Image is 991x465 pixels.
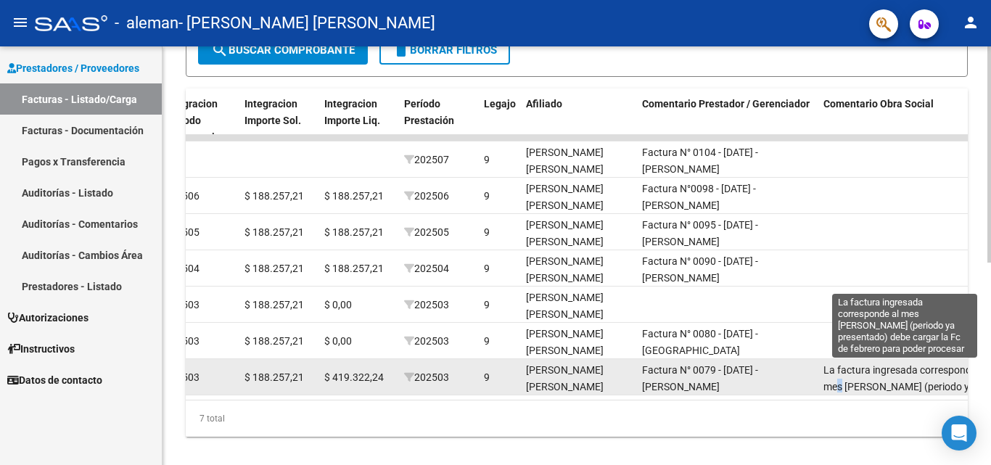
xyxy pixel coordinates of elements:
span: Integracion Importe Liq. [324,98,380,126]
div: 9 [484,333,490,350]
span: 202505 [404,226,449,238]
span: Autorizaciones [7,310,89,326]
datatable-header-cell: Integracion Importe Sol. [239,89,318,152]
span: $ 188.257,21 [324,226,384,238]
span: $ 188.257,21 [244,190,304,202]
div: [PERSON_NAME] [PERSON_NAME] 20548930090 [526,362,630,411]
datatable-header-cell: Período Prestación [398,89,478,152]
span: Comentario Obra Social [823,98,934,110]
span: $ 188.257,21 [324,190,384,202]
span: $ 188.257,21 [244,226,304,238]
div: 7 total [186,400,968,437]
span: Integracion Importe Sol. [244,98,301,126]
div: 9 [484,260,490,277]
mat-icon: delete [392,41,410,59]
span: Comentario Prestador / Gerenciador [642,98,810,110]
span: $ 188.257,21 [244,299,304,310]
span: Buscar Comprobante [211,44,355,57]
span: Factura N° 0104 - [DATE] - [PERSON_NAME] [642,147,758,175]
datatable-header-cell: Integracion Periodo Presentacion [159,89,239,152]
div: [PERSON_NAME] [PERSON_NAME] 20548930090 [526,289,630,339]
span: $ 0,00 [324,299,352,310]
span: Factura N° 0095 - [DATE] - [PERSON_NAME] [642,219,758,247]
span: $ 188.257,21 [244,335,304,347]
div: 9 [484,152,490,168]
span: - [PERSON_NAME] [PERSON_NAME] [178,7,435,39]
datatable-header-cell: Afiliado [520,89,636,152]
div: [PERSON_NAME] [PERSON_NAME] 20548930090 [526,181,630,230]
span: Afiliado [526,98,562,110]
span: Factura N° 0090 - [DATE] - [PERSON_NAME] [642,255,758,284]
span: Instructivos [7,341,75,357]
span: Factura N° 0080 - [DATE] - [GEOGRAPHIC_DATA] [GEOGRAPHIC_DATA] [642,328,758,373]
span: 202507 [404,154,449,165]
div: [PERSON_NAME] [PERSON_NAME] 20548930090 [526,217,630,266]
div: 9 [484,224,490,241]
span: Integracion Periodo Presentacion [165,98,226,143]
span: $ 188.257,21 [244,371,304,383]
span: Datos de contacto [7,372,102,388]
span: 202506 [404,190,449,202]
button: Borrar Filtros [379,36,510,65]
span: Legajo [484,98,516,110]
span: 202503 [404,299,449,310]
div: [PERSON_NAME] [PERSON_NAME] 20548930090 [526,253,630,303]
span: $ 188.257,21 [324,263,384,274]
span: - aleman [115,7,178,39]
datatable-header-cell: Comentario Prestador / Gerenciador [636,89,818,152]
mat-icon: menu [12,14,29,31]
span: $ 419.322,24 [324,371,384,383]
span: $ 0,00 [324,335,352,347]
div: 9 [484,369,490,386]
datatable-header-cell: Legajo [478,89,520,152]
span: Factura N° 0079 - [DATE] - [PERSON_NAME] [642,364,758,392]
span: 202503 [404,371,449,383]
span: Borrar Filtros [392,44,497,57]
span: 202504 [404,263,449,274]
div: [PERSON_NAME] [PERSON_NAME] 20548930090 [526,326,630,375]
mat-icon: search [211,41,229,59]
datatable-header-cell: Integracion Importe Liq. [318,89,398,152]
button: Buscar Comprobante [198,36,368,65]
span: La factura ingresada corresponde al mes [PERSON_NAME] (periodo ya presentado) debe cargar la Fc d... [823,364,987,425]
span: Prestadores / Proveedores [7,60,139,76]
span: Período Prestación [404,98,454,126]
div: Open Intercom Messenger [942,416,976,450]
mat-icon: person [962,14,979,31]
div: 9 [484,188,490,205]
span: Factura N°0098 - [DATE] - [PERSON_NAME] [642,183,756,211]
div: 9 [484,297,490,313]
span: 202503 [404,335,449,347]
div: [PERSON_NAME] [PERSON_NAME] 20548930090 [526,144,630,194]
span: $ 188.257,21 [244,263,304,274]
